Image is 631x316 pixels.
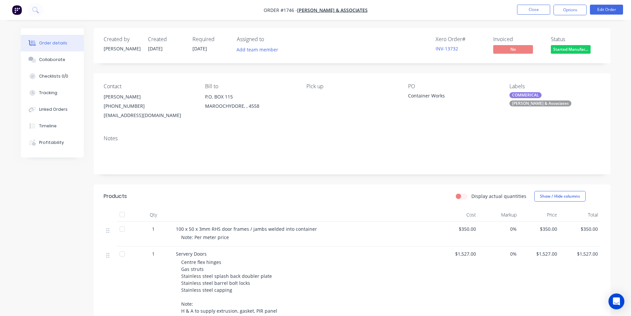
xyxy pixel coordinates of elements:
div: COMMERICAL [509,92,542,98]
button: Show / Hide columns [534,191,586,202]
div: Contact [104,83,194,90]
span: 1 [152,250,155,257]
span: $1,527.00 [441,250,476,257]
div: Assigned to [237,36,303,42]
div: Pick up [306,83,397,90]
div: [EMAIL_ADDRESS][DOMAIN_NAME] [104,111,194,120]
div: Collaborate [39,57,65,63]
button: Profitability [21,134,84,151]
div: Xero Order # [436,36,485,42]
div: MAROOCHYDORE, , 4558 [205,101,296,111]
div: [PERSON_NAME] [104,45,140,52]
span: $350.00 [441,225,476,232]
button: Add team member [237,45,282,54]
button: Collaborate [21,51,84,68]
div: [PERSON_NAME][PHONE_NUMBER][EMAIL_ADDRESS][DOMAIN_NAME] [104,92,194,120]
span: $1,527.00 [522,250,557,257]
div: Created [148,36,184,42]
div: Products [104,192,127,200]
div: P.O. BOX 115MAROOCHYDORE, , 4558 [205,92,296,113]
button: Started Manufac... [551,45,591,55]
div: Checklists 0/0 [39,73,68,79]
div: Status [551,36,601,42]
div: Order details [39,40,67,46]
button: Tracking [21,85,84,101]
span: Order #1746 - [264,7,297,13]
span: Started Manufac... [551,45,591,53]
span: 0% [481,250,517,257]
span: 1 [152,225,155,232]
span: 0% [481,225,517,232]
div: Markup [479,208,519,221]
div: Required [192,36,229,42]
button: Options [553,5,587,15]
div: Created by [104,36,140,42]
span: Servery Doors [176,251,207,257]
button: Timeline [21,118,84,134]
span: [DATE] [192,45,207,52]
div: [PERSON_NAME] & Associates [509,100,571,106]
div: Invoiced [493,36,543,42]
div: Container Works [408,92,491,101]
span: Centre flex hinges Gas struts Stainless steel splash back doubler plate Stainless steel barrel bo... [181,259,277,314]
span: $350.00 [562,225,598,232]
span: No [493,45,533,53]
div: Total [560,208,601,221]
span: 100 x 50 x 3mm RHS door frames / jambs welded into container [176,226,317,232]
button: Order details [21,35,84,51]
div: Price [519,208,560,221]
span: [DATE] [148,45,163,52]
button: Add team member [233,45,282,54]
div: [PERSON_NAME] [104,92,194,101]
div: Notes [104,135,601,142]
div: Tracking [39,90,57,96]
div: Labels [509,83,600,90]
a: [PERSON_NAME] & ASSOCIATES [297,7,368,13]
a: INV-13732 [436,45,458,52]
label: Display actual quantities [471,193,526,200]
button: Edit Order [590,5,623,15]
img: Factory [12,5,22,15]
div: [PHONE_NUMBER] [104,101,194,111]
div: Cost [438,208,479,221]
button: Linked Orders [21,101,84,118]
span: $1,527.00 [562,250,598,257]
button: Checklists 0/0 [21,68,84,85]
div: PO [408,83,499,90]
div: Bill to [205,83,296,90]
div: Qty [133,208,173,221]
div: Profitability [39,140,64,146]
button: Close [517,5,550,15]
div: Timeline [39,123,57,129]
span: $350.00 [522,225,557,232]
div: Open Intercom Messenger [608,293,624,309]
div: Linked Orders [39,106,68,112]
div: P.O. BOX 115 [205,92,296,101]
span: Note: Per meter price [181,234,229,240]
